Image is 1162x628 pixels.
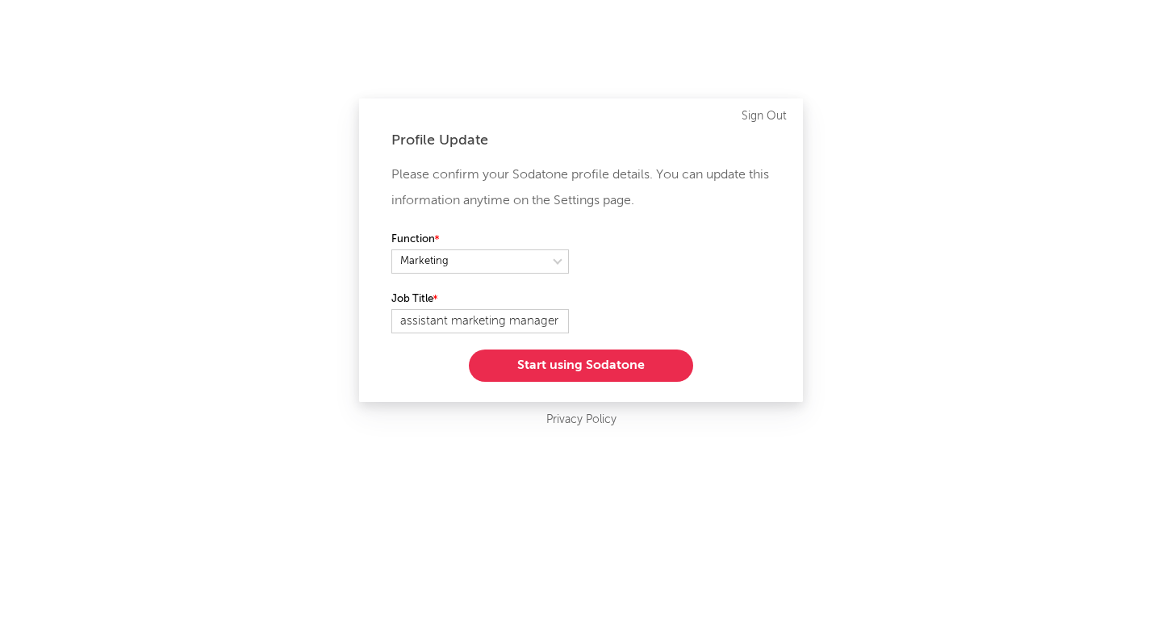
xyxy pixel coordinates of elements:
p: Please confirm your Sodatone profile details. You can update this information anytime on the Sett... [391,162,771,214]
label: Function [391,230,569,249]
a: Privacy Policy [546,410,617,430]
label: Job Title [391,290,569,309]
a: Sign Out [742,107,787,126]
button: Start using Sodatone [469,350,693,382]
div: Profile Update [391,131,771,150]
